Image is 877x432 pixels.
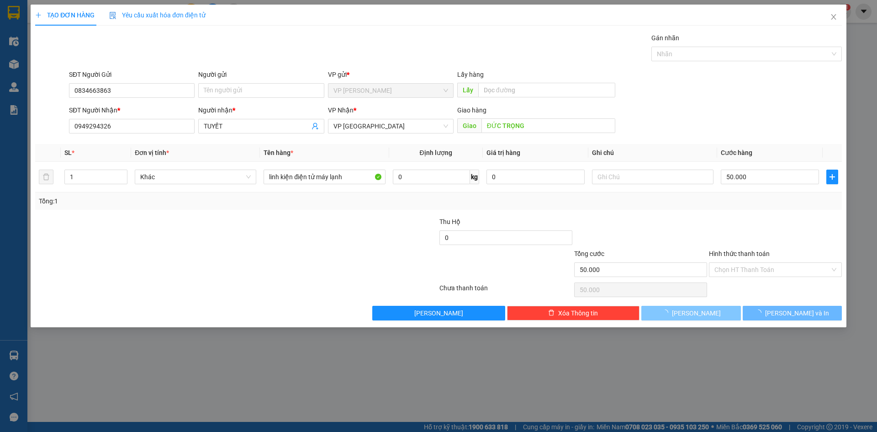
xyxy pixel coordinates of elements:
input: Dọc đường [481,118,615,133]
span: Lấy [457,83,478,97]
span: [PERSON_NAME] [672,308,721,318]
span: delete [548,309,555,317]
span: close [830,13,837,21]
span: Khác [140,170,251,184]
span: Yêu cầu xuất hóa đơn điện tử [109,11,206,19]
span: Tên hàng [264,149,293,156]
div: Tổng: 1 [39,196,338,206]
span: Đơn vị tính [135,149,169,156]
input: VD: Bàn, Ghế [264,170,385,184]
span: Định lượng [420,149,452,156]
div: SĐT Người Gửi [69,69,195,80]
button: plus [826,170,838,184]
span: TẠO ĐƠN HÀNG [35,11,95,19]
span: VP Phan Thiết [333,84,448,97]
div: Chưa thanh toán [438,283,573,299]
span: SL [64,149,72,156]
th: Ghi chú [588,144,717,162]
span: Giao hàng [457,107,486,114]
span: VP Đà Lạt [333,119,448,133]
span: Tổng cước [574,250,604,257]
input: 0 [486,170,585,184]
img: icon [109,12,116,19]
button: [PERSON_NAME] và In [743,306,842,320]
button: [PERSON_NAME] [641,306,740,320]
span: Thu Hộ [439,218,460,225]
span: Lấy hàng [457,71,484,78]
button: deleteXóa Thông tin [507,306,640,320]
input: Ghi Chú [592,170,713,184]
span: user-add [312,123,319,130]
div: SĐT Người Nhận [69,105,195,115]
button: delete [39,170,53,184]
span: Cước hàng [721,149,752,156]
span: kg [470,170,479,184]
input: Dọc đường [478,83,615,97]
div: VP gửi [328,69,454,80]
span: loading [755,309,765,316]
button: Close [821,5,846,30]
label: Hình thức thanh toán [709,250,770,257]
span: Giao [457,118,481,133]
span: loading [662,309,672,316]
button: [PERSON_NAME] [372,306,505,320]
span: [PERSON_NAME] [414,308,463,318]
span: plus [35,12,42,18]
label: Gán nhãn [651,34,679,42]
div: Người gửi [198,69,324,80]
span: Xóa Thông tin [558,308,598,318]
span: Giá trị hàng [486,149,520,156]
span: plus [827,173,838,181]
div: Người nhận [198,105,324,115]
span: [PERSON_NAME] và In [765,308,829,318]
span: VP Nhận [328,107,354,114]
